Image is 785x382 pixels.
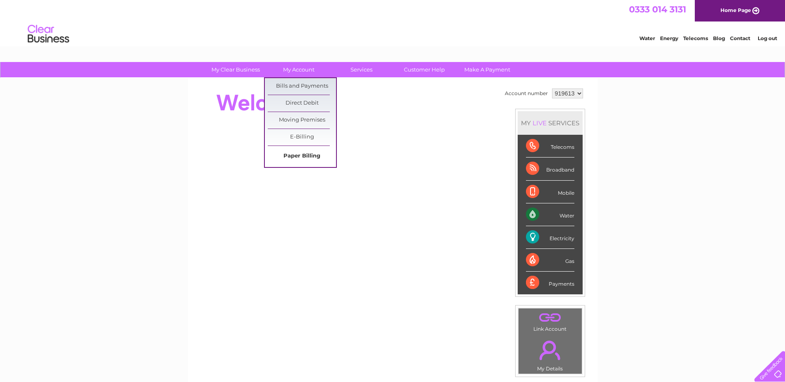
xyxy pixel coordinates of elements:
[526,158,574,180] div: Broadband
[518,111,583,135] div: MY SERVICES
[526,203,574,226] div: Water
[518,308,582,334] td: Link Account
[390,62,459,77] a: Customer Help
[268,95,336,112] a: Direct Debit
[629,4,686,14] a: 0333 014 3131
[268,78,336,95] a: Bills and Payments
[518,334,582,374] td: My Details
[521,336,580,365] a: .
[526,181,574,203] div: Mobile
[202,62,270,77] a: My Clear Business
[660,35,678,41] a: Energy
[268,112,336,129] a: Moving Premises
[526,226,574,249] div: Electricity
[503,86,550,100] td: Account number
[531,119,548,127] div: LIVE
[264,62,333,77] a: My Account
[268,129,336,146] a: E-Billing
[730,35,750,41] a: Contact
[197,5,588,40] div: Clear Business is a trading name of Verastar Limited (registered in [GEOGRAPHIC_DATA] No. 3667643...
[521,310,580,325] a: .
[758,35,777,41] a: Log out
[526,249,574,272] div: Gas
[453,62,521,77] a: Make A Payment
[639,35,655,41] a: Water
[27,21,70,47] img: logo.png
[526,272,574,294] div: Payments
[526,135,574,158] div: Telecoms
[683,35,708,41] a: Telecoms
[713,35,725,41] a: Blog
[327,62,396,77] a: Services
[268,148,336,165] a: Paper Billing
